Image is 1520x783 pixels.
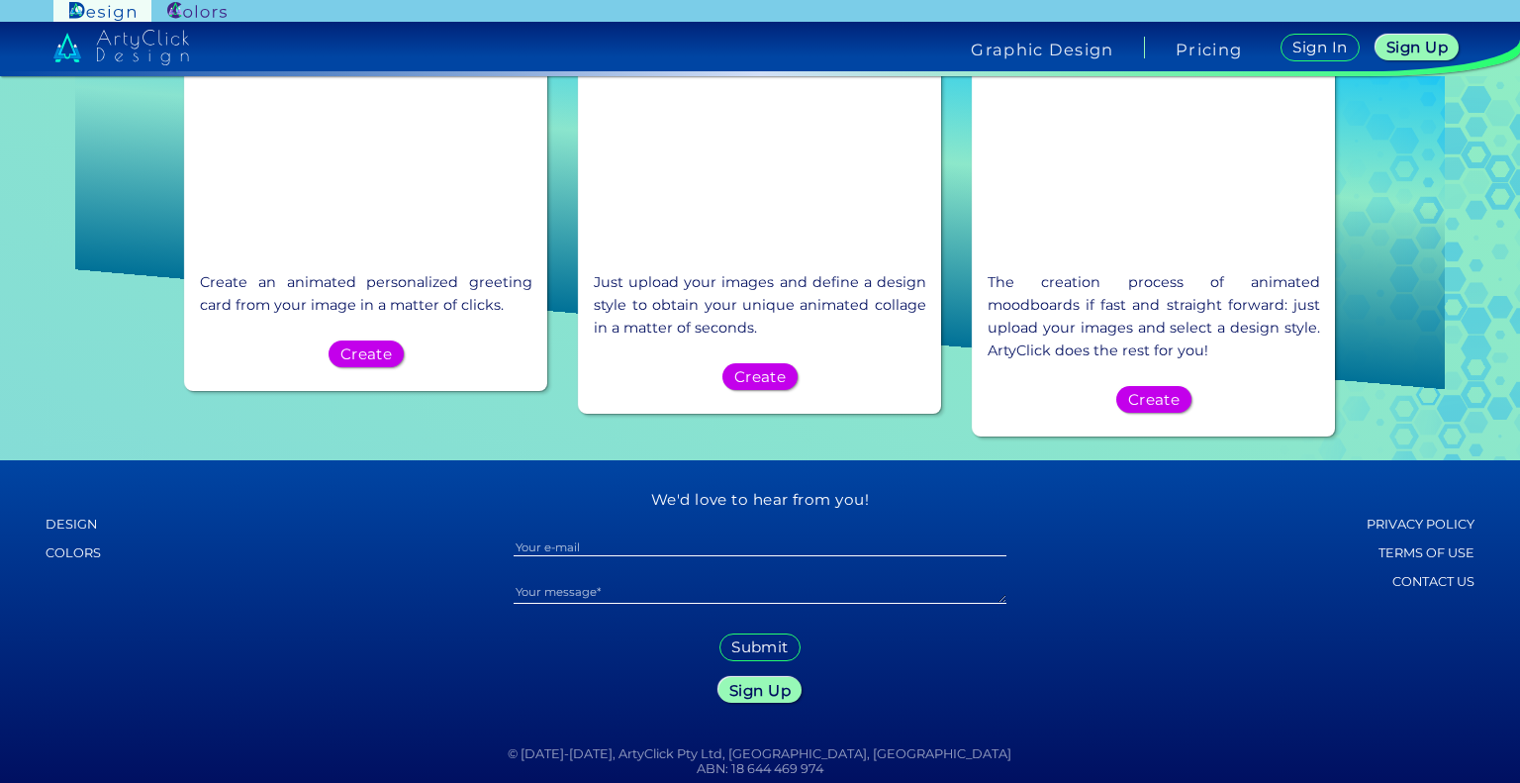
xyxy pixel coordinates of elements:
h5: Sign Up [1389,41,1445,54]
img: artyclick_design_logo_white_combined_path.svg [53,30,190,65]
a: Sign Up [1379,36,1455,59]
p: The creation process of animated moodboards if fast and straight forward: just upload your images... [981,264,1327,362]
a: Create [332,343,400,366]
a: Privacy policy [1262,512,1474,538]
a: Colors [46,540,258,566]
h5: We'd love to hear from you! [349,491,1170,509]
a: Contact Us [1262,569,1474,595]
h5: Create [736,370,783,384]
img: ArtyClick Colors logo [167,2,227,21]
input: Your e-mail [514,538,1006,556]
a: Sign In [1284,35,1356,60]
h5: Create [342,347,389,361]
h4: Graphic Design [971,42,1113,57]
a: Create [1120,388,1187,412]
p: Create an animated personalized greeting card from your image in a matter of clicks. [193,264,539,317]
a: Create [726,365,794,389]
h5: Submit [734,640,786,654]
a: Terms of Use [1262,540,1474,566]
h5: Create [1130,393,1177,407]
h6: © [DATE]-[DATE], ArtyClick Pty Ltd, [GEOGRAPHIC_DATA], [GEOGRAPHIC_DATA] ABN: 18 644 469 974 [16,746,1504,777]
h5: Sign Up [732,683,788,697]
a: Pricing [1176,42,1242,57]
p: Just upload your images and define a design style to obtain your unique animated collage in a mat... [587,264,933,340]
h5: Sign In [1295,41,1345,54]
a: Sign Up [722,678,798,702]
a: Design [46,512,258,538]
